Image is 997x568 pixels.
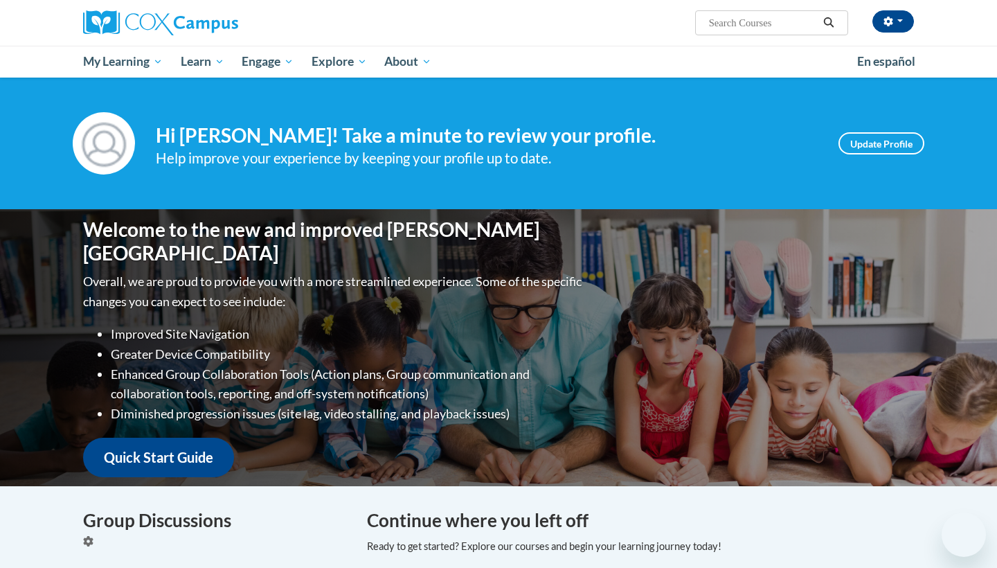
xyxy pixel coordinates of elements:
img: Profile Image [73,112,135,175]
iframe: Button to launch messaging window [942,513,986,557]
div: Main menu [62,46,935,78]
input: Search Courses [708,15,818,31]
h4: Continue where you left off [367,507,914,534]
div: Help improve your experience by keeping your profile up to date. [156,147,818,170]
span: About [384,53,431,70]
li: Greater Device Compatibility [111,344,585,364]
span: Engage [242,53,294,70]
img: Cox Campus [83,10,238,35]
li: Enhanced Group Collaboration Tools (Action plans, Group communication and collaboration tools, re... [111,364,585,405]
span: Explore [312,53,367,70]
span: My Learning [83,53,163,70]
h4: Group Discussions [83,507,346,534]
a: Learn [172,46,233,78]
h1: Welcome to the new and improved [PERSON_NAME][GEOGRAPHIC_DATA] [83,218,585,265]
button: Account Settings [872,10,914,33]
li: Improved Site Navigation [111,324,585,344]
a: En español [848,47,924,76]
a: Cox Campus [83,10,346,35]
a: Quick Start Guide [83,438,234,477]
a: Explore [303,46,376,78]
a: Engage [233,46,303,78]
span: Learn [181,53,224,70]
a: About [376,46,441,78]
button: Search [818,15,839,31]
p: Overall, we are proud to provide you with a more streamlined experience. Some of the specific cha... [83,272,585,312]
span: En español [857,54,915,69]
a: Update Profile [838,132,924,154]
li: Diminished progression issues (site lag, video stalling, and playback issues) [111,404,585,424]
h4: Hi [PERSON_NAME]! Take a minute to review your profile. [156,124,818,148]
a: My Learning [74,46,172,78]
